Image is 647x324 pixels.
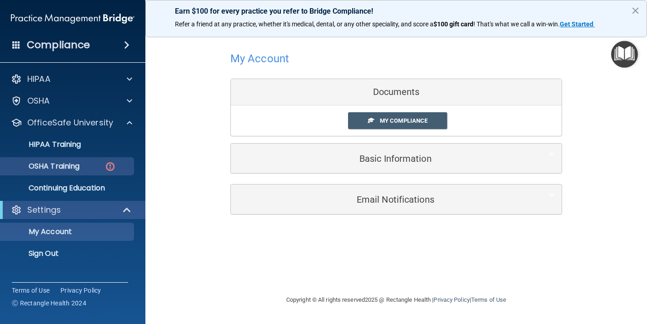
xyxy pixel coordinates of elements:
strong: $100 gift card [433,20,473,28]
a: Privacy Policy [60,286,101,295]
a: Settings [11,204,132,215]
span: My Compliance [380,117,428,124]
p: OSHA Training [6,162,80,171]
strong: Get Started [560,20,593,28]
p: Earn $100 for every practice you refer to Bridge Compliance! [175,7,617,15]
a: Terms of Use [471,296,506,303]
a: Email Notifications [238,189,555,209]
div: Copyright © All rights reserved 2025 @ Rectangle Health | | [230,285,562,314]
p: My Account [6,227,130,236]
p: Sign Out [6,249,130,258]
a: Privacy Policy [433,296,469,303]
span: Ⓒ Rectangle Health 2024 [12,299,86,308]
button: Close [631,3,640,18]
a: Terms of Use [12,286,50,295]
a: OSHA [11,95,132,106]
p: Continuing Education [6,184,130,193]
button: Open Resource Center [611,41,638,68]
h5: Basic Information [238,154,527,164]
h4: My Account [230,53,289,65]
p: OSHA [27,95,50,106]
p: Settings [27,204,61,215]
p: OfficeSafe University [27,117,113,128]
h5: Email Notifications [238,194,527,204]
a: Basic Information [238,148,555,169]
a: OfficeSafe University [11,117,132,128]
img: danger-circle.6113f641.png [105,161,116,172]
p: HIPAA [27,74,50,85]
img: PMB logo [11,10,134,28]
p: HIPAA Training [6,140,81,149]
div: Documents [231,79,562,105]
span: Refer a friend at any practice, whether it's medical, dental, or any other speciality, and score a [175,20,433,28]
a: Get Started [560,20,595,28]
span: ! That's what we call a win-win. [473,20,560,28]
h4: Compliance [27,39,90,51]
a: HIPAA [11,74,132,85]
